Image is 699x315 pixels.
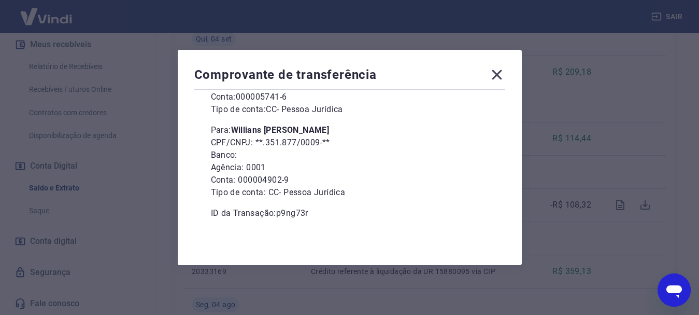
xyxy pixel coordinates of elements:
[211,186,489,199] p: Tipo de conta: CC - Pessoa Jurídica
[211,161,489,174] p: Agência: 0001
[658,273,691,307] iframe: Botão para abrir a janela de mensagens, conversa em andamento
[211,136,489,149] p: CPF/CNPJ: **.351.877/0009-**
[211,124,489,136] p: Para:
[211,91,489,103] p: Conta: 000005741-6
[211,103,489,116] p: Tipo de conta: CC - Pessoa Jurídica
[211,207,489,220] p: ID da Transação: p9ng73r
[211,174,489,186] p: Conta: 000004902-9
[211,149,489,161] p: Banco:
[231,125,330,135] b: Willians [PERSON_NAME]
[194,66,505,87] div: Comprovante de transferência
